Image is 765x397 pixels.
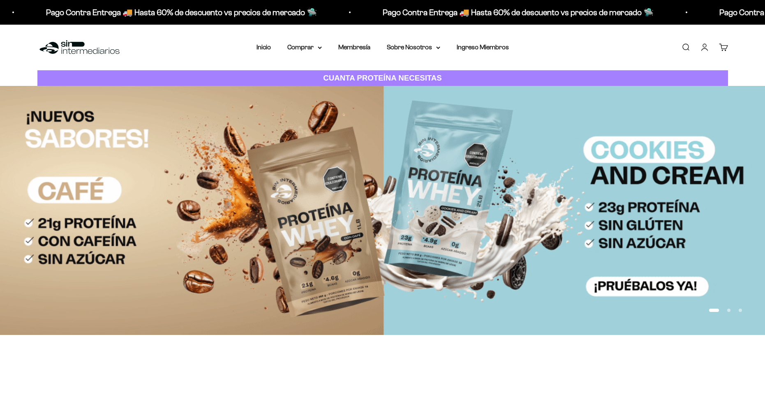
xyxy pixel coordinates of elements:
[257,44,271,51] a: Inicio
[383,6,654,19] p: Pago Contra Entrega 🚚 Hasta 60% de descuento vs precios de mercado 🛸
[323,74,442,82] strong: CUANTA PROTEÍNA NECESITAS
[37,70,728,86] a: CUANTA PROTEÍNA NECESITAS
[46,6,317,19] p: Pago Contra Entrega 🚚 Hasta 60% de descuento vs precios de mercado 🛸
[387,42,440,53] summary: Sobre Nosotros
[338,44,370,51] a: Membresía
[457,44,509,51] a: Ingreso Miembros
[287,42,322,53] summary: Comprar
